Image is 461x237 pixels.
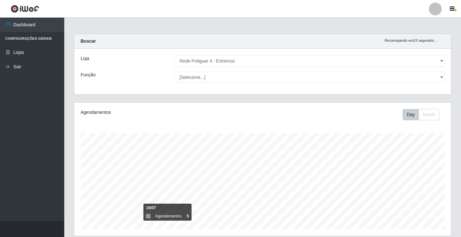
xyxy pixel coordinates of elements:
[81,55,89,62] label: Loja
[81,72,96,78] label: Função
[81,38,96,44] strong: Buscar
[11,5,39,13] img: CoreUI Logo
[403,109,445,120] div: Toolbar with button groups
[385,38,437,42] i: Recarregando em 23 segundos...
[403,109,439,120] div: First group
[419,109,439,120] button: Month
[81,109,227,116] div: Agendamentos
[403,109,419,120] button: Day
